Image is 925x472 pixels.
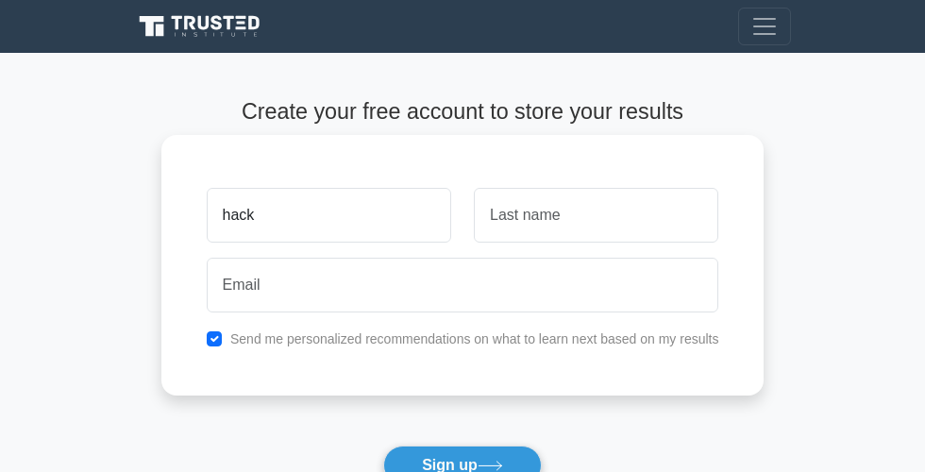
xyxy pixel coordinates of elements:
[474,188,718,243] input: Last name
[738,8,791,45] button: Toggle navigation
[161,98,765,125] h4: Create your free account to store your results
[207,258,719,312] input: Email
[230,331,719,346] label: Send me personalized recommendations on what to learn next based on my results
[207,188,451,243] input: First name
